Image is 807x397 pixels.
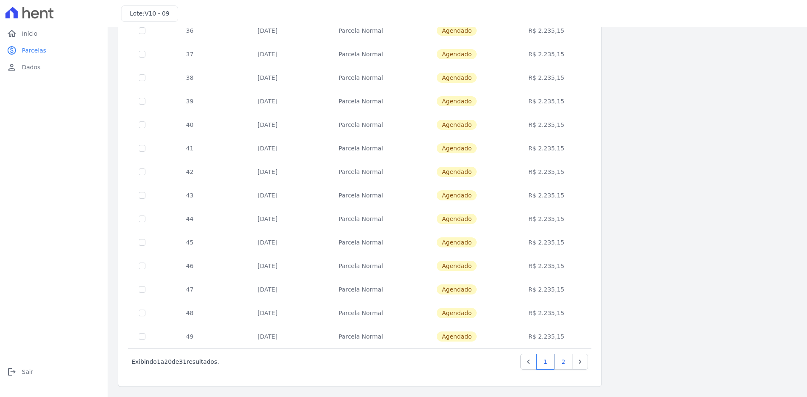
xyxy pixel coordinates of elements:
td: [DATE] [224,184,311,207]
a: 1 [536,354,554,370]
span: Agendado [437,143,477,153]
td: R$ 2.235,15 [503,207,590,231]
td: [DATE] [224,301,311,325]
td: R$ 2.235,15 [503,184,590,207]
td: Parcela Normal [311,137,411,160]
td: [DATE] [224,113,311,137]
td: Parcela Normal [311,42,411,66]
i: paid [7,45,17,55]
span: Agendado [437,331,477,342]
a: personDados [3,59,104,76]
td: Parcela Normal [311,66,411,89]
i: logout [7,367,17,377]
td: R$ 2.235,15 [503,231,590,254]
span: Agendado [437,190,477,200]
td: 42 [156,160,224,184]
td: R$ 2.235,15 [503,278,590,301]
span: Agendado [437,26,477,36]
td: 43 [156,184,224,207]
td: R$ 2.235,15 [503,66,590,89]
td: Parcela Normal [311,89,411,113]
td: 36 [156,19,224,42]
td: Parcela Normal [311,278,411,301]
h3: Lote: [130,9,169,18]
span: Agendado [437,261,477,271]
td: Parcela Normal [311,160,411,184]
td: 39 [156,89,224,113]
span: Agendado [437,49,477,59]
span: Agendado [437,96,477,106]
a: Previous [520,354,536,370]
td: 38 [156,66,224,89]
span: Início [22,29,37,38]
td: [DATE] [224,19,311,42]
td: Parcela Normal [311,113,411,137]
td: [DATE] [224,207,311,231]
td: R$ 2.235,15 [503,254,590,278]
td: [DATE] [224,66,311,89]
a: 2 [554,354,572,370]
span: Agendado [437,73,477,83]
span: Parcelas [22,46,46,55]
td: R$ 2.235,15 [503,42,590,66]
td: Parcela Normal [311,301,411,325]
td: Parcela Normal [311,184,411,207]
td: 45 [156,231,224,254]
td: R$ 2.235,15 [503,19,590,42]
td: [DATE] [224,89,311,113]
td: Parcela Normal [311,325,411,348]
span: Agendado [437,214,477,224]
span: Agendado [437,308,477,318]
td: 41 [156,137,224,160]
td: R$ 2.235,15 [503,113,590,137]
a: Next [572,354,588,370]
td: R$ 2.235,15 [503,160,590,184]
td: [DATE] [224,278,311,301]
td: R$ 2.235,15 [503,325,590,348]
td: 40 [156,113,224,137]
span: Agendado [437,167,477,177]
td: R$ 2.235,15 [503,301,590,325]
span: Dados [22,63,40,71]
span: 31 [179,358,187,365]
span: Agendado [437,284,477,294]
td: 48 [156,301,224,325]
a: homeInício [3,25,104,42]
td: 46 [156,254,224,278]
td: Parcela Normal [311,254,411,278]
td: 37 [156,42,224,66]
td: Parcela Normal [311,19,411,42]
span: 20 [164,358,172,365]
i: person [7,62,17,72]
span: Sair [22,368,33,376]
td: [DATE] [224,160,311,184]
td: 44 [156,207,224,231]
span: Agendado [437,237,477,247]
a: paidParcelas [3,42,104,59]
span: Agendado [437,120,477,130]
td: Parcela Normal [311,207,411,231]
span: V10 - 09 [145,10,169,17]
p: Exibindo a de resultados. [132,358,219,366]
td: R$ 2.235,15 [503,89,590,113]
span: 1 [157,358,161,365]
td: [DATE] [224,325,311,348]
td: Parcela Normal [311,231,411,254]
td: [DATE] [224,254,311,278]
i: home [7,29,17,39]
a: logoutSair [3,363,104,380]
td: [DATE] [224,42,311,66]
td: [DATE] [224,137,311,160]
td: 49 [156,325,224,348]
td: R$ 2.235,15 [503,137,590,160]
td: [DATE] [224,231,311,254]
td: 47 [156,278,224,301]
